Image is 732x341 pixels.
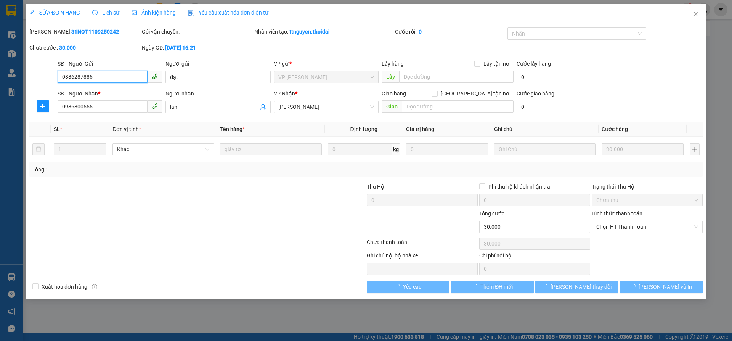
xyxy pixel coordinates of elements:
img: icon [188,10,194,16]
div: Chưa cước : [29,44,140,52]
button: Thêm ĐH mới [451,281,534,293]
input: Cước lấy hàng [517,71,594,83]
input: Ghi Chú [494,143,596,155]
div: Tổng: 1 [32,165,283,174]
input: VD: Bàn, Ghế [220,143,321,155]
span: Chọn HT Thanh Toán [596,221,698,233]
span: Khác [117,144,209,155]
div: VP gửi [274,60,379,68]
label: Cước lấy hàng [517,61,551,67]
span: Phí thu hộ khách nhận trả [485,183,553,191]
span: edit [29,10,35,15]
span: Tổng cước [479,210,504,217]
span: phone [152,73,158,79]
div: Chi phí nội bộ [479,251,590,263]
b: 31NQT1109250242 [71,29,119,35]
div: Cước rồi : [395,27,506,36]
button: Close [685,4,706,25]
span: VP Nguyễn Quốc Trị [278,71,374,83]
b: 0 [419,29,422,35]
input: Dọc đường [402,100,514,113]
span: Ảnh kiện hàng [132,10,176,16]
span: close [693,11,699,17]
div: Trạng thái Thu Hộ [592,183,703,191]
b: 30.000 [59,45,76,51]
input: Cước giao hàng [517,101,594,113]
span: Xuất hóa đơn hàng [39,283,90,291]
div: SĐT Người Nhận [58,89,162,98]
span: Cước hàng [602,126,628,132]
b: ttnguyen.thoidai [289,29,330,35]
input: 0 [406,143,488,155]
button: plus [37,100,49,112]
button: Yêu cầu [367,281,449,293]
b: [DATE] 16:21 [165,45,196,51]
span: Thêm ĐH mới [480,283,513,291]
span: Tên hàng [220,126,245,132]
label: Cước giao hàng [517,91,554,97]
span: info-circle [92,284,97,289]
label: Hình thức thanh toán [592,210,642,217]
span: phone [152,103,158,109]
button: [PERSON_NAME] thay đổi [535,281,618,293]
span: SỬA ĐƠN HÀNG [29,10,80,16]
span: [GEOGRAPHIC_DATA] tận nơi [438,89,514,98]
span: [PERSON_NAME] và In [639,283,692,291]
span: loading [630,284,639,289]
span: plus [37,103,48,109]
span: Yêu cầu [403,283,422,291]
span: loading [395,284,403,289]
span: Đơn vị tính [112,126,141,132]
input: 0 [602,143,684,155]
span: loading [542,284,551,289]
span: user-add [260,104,266,110]
span: Giao hàng [382,91,406,97]
th: Ghi chú [491,122,599,137]
div: Nhân viên tạo: [254,27,393,36]
span: Lấy [382,71,399,83]
button: plus [690,143,700,155]
div: Người nhận [165,89,270,98]
span: clock-circle [92,10,98,15]
span: Định lượng [350,126,377,132]
input: Dọc đường [399,71,514,83]
span: Lịch sử [92,10,119,16]
div: Gói vận chuyển: [142,27,253,36]
span: SL [54,126,60,132]
div: [PERSON_NAME]: [29,27,140,36]
div: SĐT Người Gửi [58,60,162,68]
span: [PERSON_NAME] thay đổi [551,283,612,291]
button: delete [32,143,45,155]
span: Lấy tận nơi [480,60,514,68]
span: Lấy hàng [382,61,404,67]
span: Thu Hộ [367,184,384,190]
span: Giao [382,100,402,113]
span: loading [472,284,480,289]
button: [PERSON_NAME] và In [620,281,703,293]
div: Chưa thanh toán [366,238,478,251]
div: Ghi chú nội bộ nhà xe [367,251,478,263]
span: VP Nhận [274,91,295,97]
div: Người gửi [165,60,270,68]
span: kg [392,143,400,155]
div: Ngày GD: [142,44,253,52]
span: Lý Nhân [278,101,374,113]
span: Giá trị hàng [406,126,434,132]
span: Chưa thu [596,194,698,206]
span: Yêu cầu xuất hóa đơn điện tử [188,10,268,16]
span: picture [132,10,137,15]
